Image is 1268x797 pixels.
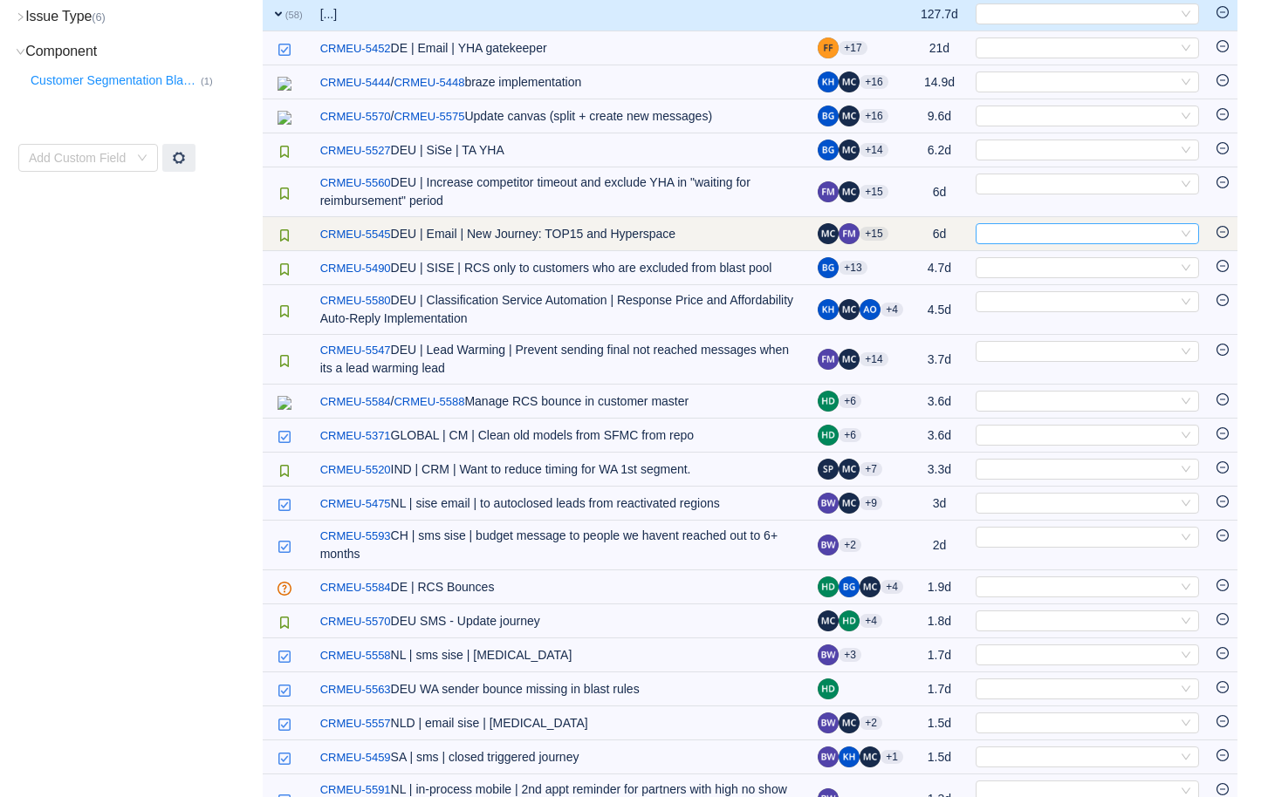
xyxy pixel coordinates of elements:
a: CRMEU-5575 [394,108,464,126]
img: 10315 [278,304,291,318]
img: BG [818,140,839,160]
td: DEU WA sender bounce missing in blast rules [312,672,810,706]
aui-badge: +1 [881,750,903,764]
img: 10318 [278,43,291,57]
a: CRMEU-5448 [394,74,464,92]
i: icon: minus-circle [1217,260,1229,272]
img: 10318 [278,540,291,554]
img: HD [818,391,839,412]
aui-badge: +2 [839,538,861,552]
img: BW [818,712,839,733]
aui-badge: +4 [881,303,903,317]
img: BW [818,644,839,665]
a: CRMEU-5593 [320,528,391,545]
td: 21d [912,31,967,65]
td: 2d [912,521,967,570]
aui-badge: +6 [839,394,861,408]
aui-badge: +4 [881,580,903,594]
img: 10318 [278,650,291,664]
img: BW [818,746,839,767]
td: SA | sms | closed triggered journey [312,740,810,774]
i: icon: minus-circle [1217,647,1229,659]
a: CRMEU-5584 [320,579,391,596]
img: MC [839,712,860,733]
img: BG [818,257,839,278]
td: DEU | SiSe | TA YHA [312,133,810,167]
aui-badge: +7 [860,462,882,476]
i: icon: down [1181,145,1191,157]
i: icon: minus-circle [1217,74,1229,86]
td: 3.3d [912,453,967,487]
span: / [320,394,394,408]
img: BG [818,106,839,126]
img: MC [839,349,860,370]
td: DEU SMS - Update journey [312,604,810,638]
img: 10318 [278,498,291,512]
i: icon: minus-circle [1217,427,1229,439]
aui-badge: +15 [860,185,888,199]
i: icon: minus-circle [1217,294,1229,306]
td: DEU | Increase competitor timeout and exclude YHA in "waiting for reimbursement" period [312,167,810,217]
i: icon: minus-circle [1217,176,1229,188]
i: icon: down [1181,346,1191,358]
aui-badge: +2 [860,716,882,730]
img: FM [839,223,860,244]
img: MC [839,493,860,514]
i: icon: down [1181,228,1191,241]
img: 20147 [278,111,291,125]
td: 4.7d [912,251,967,285]
a: CRMEU-5452 [320,40,391,58]
td: 6d [912,167,967,217]
td: 14.9d [912,65,967,99]
small: (1) [201,76,213,86]
small: (58) [285,10,303,20]
img: 10318 [278,430,291,444]
td: 3.6d [912,385,967,419]
i: icon: down [1181,650,1191,662]
i: icon: minus-circle [1217,6,1229,18]
a: CRMEU-5563 [320,681,391,698]
img: 20147 [278,77,291,91]
img: MC [860,746,881,767]
a: CRMEU-5527 [320,142,391,160]
td: DEU | Classification Service Automation | Response Price and Affordability Auto-Reply Implementation [312,285,810,335]
i: icon: minus-circle [1217,529,1229,542]
i: icon: down [1181,77,1191,89]
i: icon: down [1181,464,1191,476]
i: icon: minus-circle [1217,344,1229,356]
td: Manage RCS bounce in customer master [312,385,810,419]
td: DEU | Lead Warming | Prevent sending final not reached messages when its a lead warming lead [312,335,810,385]
td: CH | sms sise | budget message to people we havent reached out to 6+ months [312,521,810,570]
i: icon: minus-circle [1217,749,1229,761]
span: expand [271,7,285,21]
a: CRMEU-5584 [320,393,391,411]
i: icon: minus-circle [1217,461,1229,473]
td: NL | sise email | to autoclosed leads from reactivated regions [312,487,810,521]
img: 10318 [278,718,291,732]
aui-badge: +17 [839,41,867,55]
img: MC [839,459,860,480]
td: DEU | SISE | RCS only to customers who are excluded from blast pool [312,251,810,285]
td: braze implementation [312,65,810,99]
a: CRMEU-5547 [320,342,391,359]
img: HD [818,576,839,597]
i: icon: minus-circle [1217,495,1229,507]
img: 10315 [278,145,291,159]
aui-badge: +16 [860,109,888,123]
i: icon: down [137,153,147,165]
aui-badge: +14 [860,143,888,157]
img: 10315 [278,464,291,478]
aui-badge: +4 [860,614,882,628]
img: MC [839,181,860,202]
i: icon: down [1181,296,1191,309]
aui-badge: +16 [860,75,888,89]
a: CRMEU-5557 [320,715,391,732]
td: Update canvas (split + create new messages) [312,99,810,133]
aui-badge: +15 [860,227,888,241]
h3: Issue Type [27,8,261,25]
td: IND | CRM | Want to reduce timing for WA 1st segment. [312,453,810,487]
img: MC [839,72,860,92]
i: icon: down [1181,532,1191,544]
aui-badge: +6 [839,428,861,442]
td: 3.6d [912,419,967,453]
